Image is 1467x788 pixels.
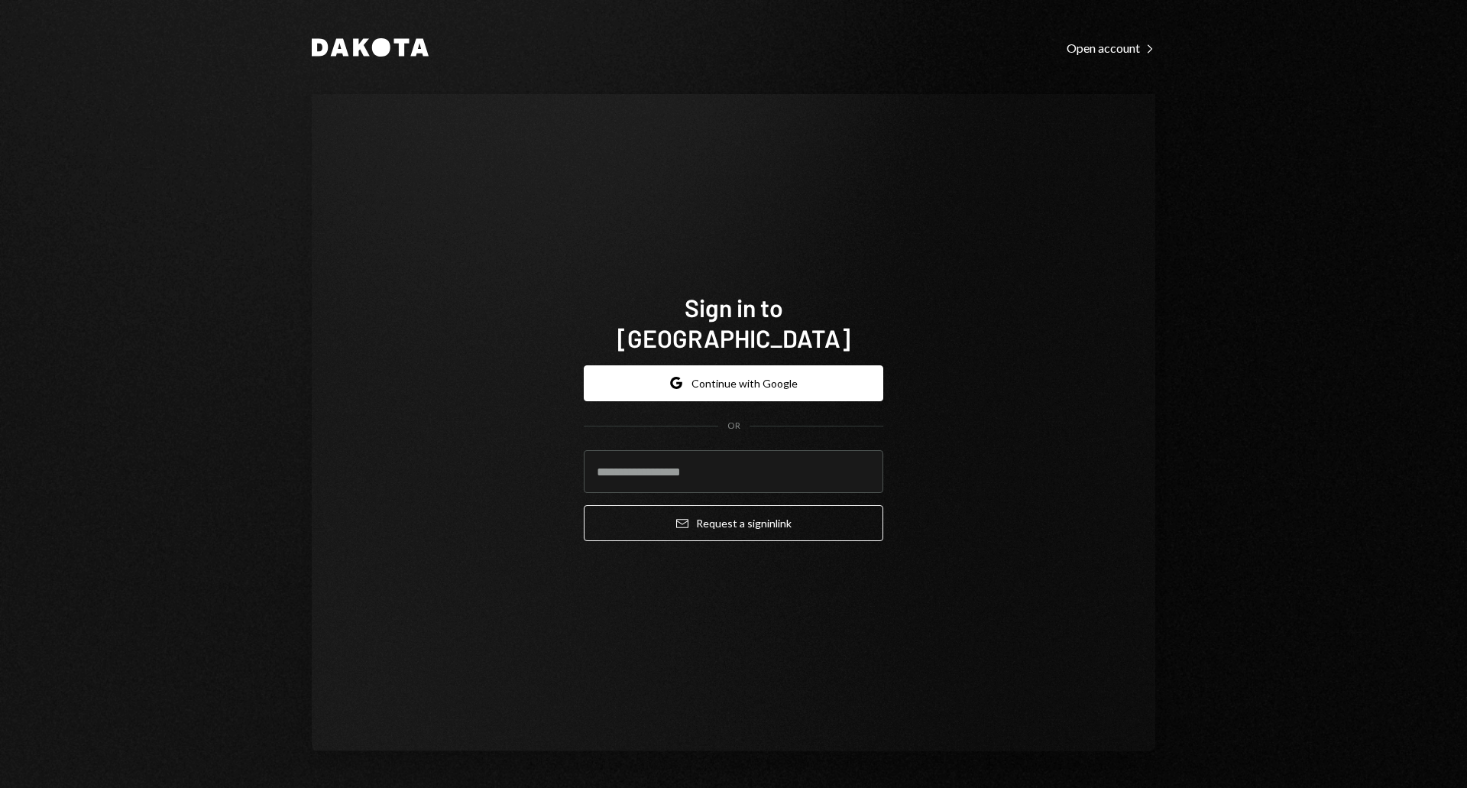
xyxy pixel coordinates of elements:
a: Open account [1067,39,1155,56]
button: Request a signinlink [584,505,883,541]
div: OR [727,420,740,433]
div: Open account [1067,41,1155,56]
h1: Sign in to [GEOGRAPHIC_DATA] [584,292,883,353]
button: Continue with Google [584,365,883,401]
